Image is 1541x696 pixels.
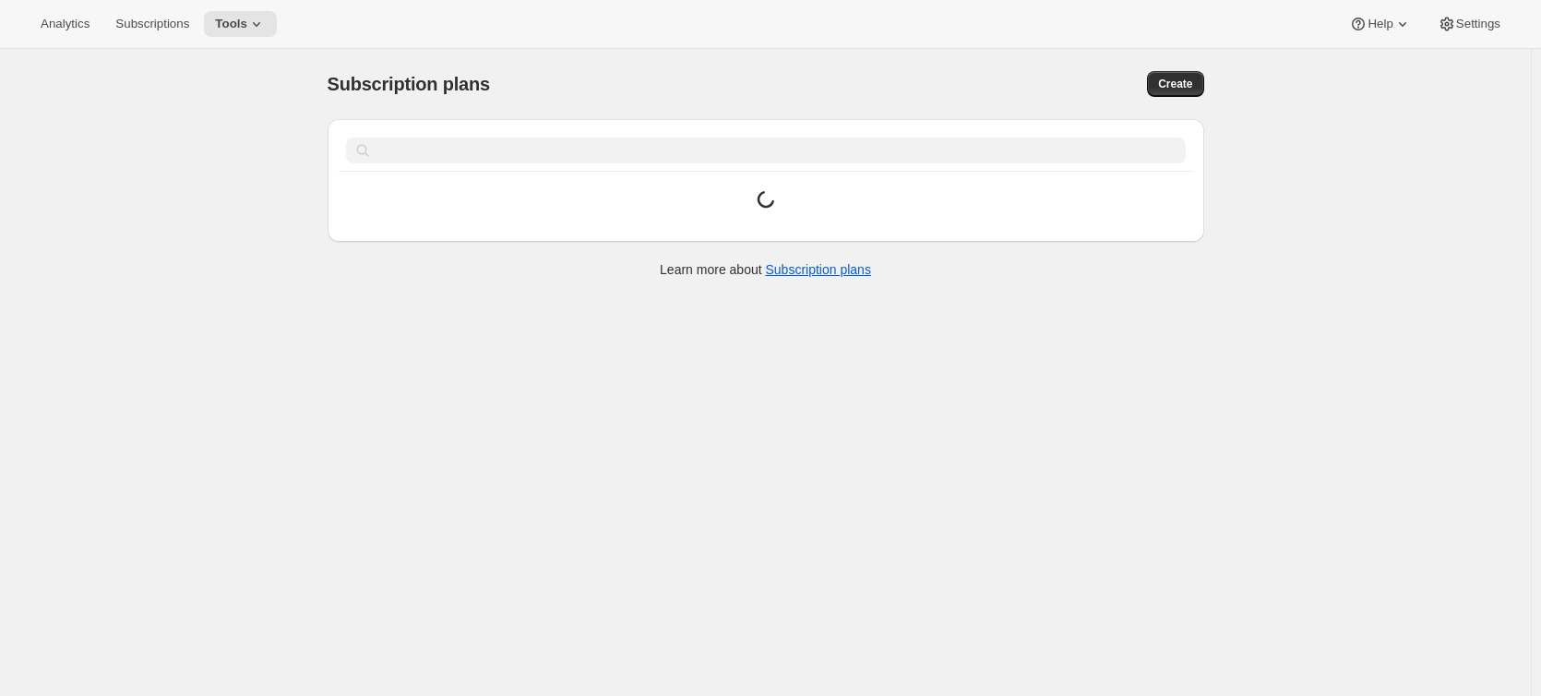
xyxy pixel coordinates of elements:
[328,74,490,94] span: Subscription plans
[204,11,277,37] button: Tools
[766,262,871,277] a: Subscription plans
[215,17,247,31] span: Tools
[1338,11,1422,37] button: Help
[1427,11,1511,37] button: Settings
[660,260,871,279] p: Learn more about
[1456,17,1500,31] span: Settings
[104,11,200,37] button: Subscriptions
[41,17,90,31] span: Analytics
[1147,71,1203,97] button: Create
[115,17,189,31] span: Subscriptions
[1158,77,1192,91] span: Create
[1368,17,1392,31] span: Help
[30,11,101,37] button: Analytics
